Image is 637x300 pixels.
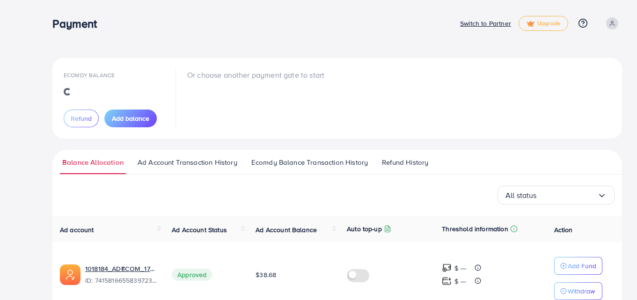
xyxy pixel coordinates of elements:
[454,263,466,274] p: $ ---
[527,21,534,27] img: tick
[64,71,115,79] span: Ecomdy Balance
[62,157,124,168] span: Balance Allocation
[85,276,157,285] span: ID: 7415816655839723537
[454,276,466,287] p: $ ---
[505,188,537,203] span: All status
[256,270,276,279] span: $38.68
[568,260,596,271] p: Add Fund
[172,269,212,281] span: Approved
[71,114,92,123] span: Refund
[187,69,324,80] p: Or choose another payment gate to start
[460,18,511,29] p: Switch to Partner
[554,225,573,234] span: Action
[256,225,317,234] span: Ad Account Balance
[112,114,149,123] span: Add balance
[442,223,508,234] p: Threshold information
[104,110,157,127] button: Add balance
[498,186,615,205] div: Search for option
[52,17,104,30] h3: Payment
[382,157,428,168] span: Refund History
[519,16,568,31] a: tickUpgrade
[251,157,368,168] span: Ecomdy Balance Transaction History
[85,264,157,273] a: 1018184_ADECOM_1726629369576
[138,157,237,168] span: Ad Account Transaction History
[442,276,452,286] img: top-up amount
[172,225,227,234] span: Ad Account Status
[568,285,595,297] p: Withdraw
[554,257,602,275] button: Add Fund
[554,282,602,300] button: Withdraw
[527,20,560,27] span: Upgrade
[537,188,597,203] input: Search for option
[347,223,382,234] p: Auto top-up
[60,225,94,234] span: Ad account
[64,110,99,127] button: Refund
[85,264,157,285] div: <span class='underline'>1018184_ADECOM_1726629369576</span></br>7415816655839723537
[442,263,452,273] img: top-up amount
[60,264,81,285] img: ic-ads-acc.e4c84228.svg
